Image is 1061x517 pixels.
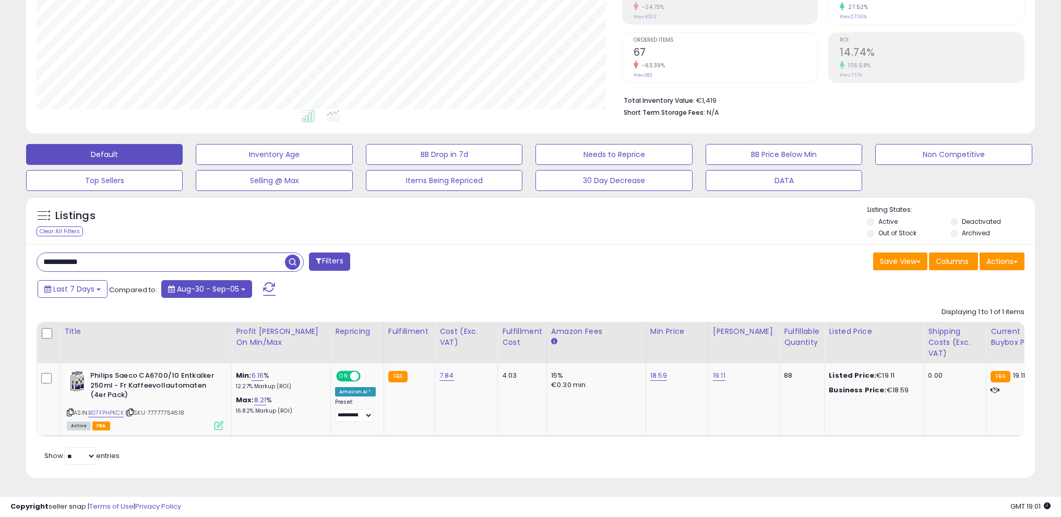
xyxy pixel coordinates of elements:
[878,217,898,226] label: Active
[928,371,978,380] div: 0.00
[638,3,664,11] small: -24.73%
[89,501,134,511] a: Terms of Use
[90,371,217,403] b: Philips Saeco CA6700/10 Entkalker 250ml - Fr Kaffeevollautomaten (4er Pack)
[92,422,110,430] span: FBA
[196,144,352,165] button: Inventory Age
[502,326,542,348] div: Fulfillment Cost
[109,285,157,295] span: Compared to:
[236,407,323,415] p: 16.82% Markup (ROI)
[55,209,96,223] h5: Listings
[624,93,1017,106] li: €1,419
[1010,501,1051,511] span: 2025-09-13 19:01 GMT
[867,205,1035,215] p: Listing States:
[936,256,969,267] span: Columns
[135,501,181,511] a: Privacy Policy
[634,72,652,78] small: Prev: 183
[37,226,83,236] div: Clear All Filters
[840,72,862,78] small: Prev: 7.17%
[941,307,1024,317] div: Displaying 1 to 1 of 1 items
[706,144,862,165] button: BB Price Below Min
[634,46,818,61] h2: 67
[624,96,695,105] b: Total Inventory Value:
[337,372,350,381] span: ON
[535,144,692,165] button: Needs to Reprice
[634,14,657,20] small: Prev: €103
[252,370,264,381] a: 6.16
[840,38,1024,43] span: ROI
[53,284,94,294] span: Last 7 Days
[359,372,376,381] span: OFF
[962,229,990,237] label: Archived
[125,408,184,417] span: | SKU: 77777754618
[829,385,886,395] b: Business Price:
[551,326,641,337] div: Amazon Fees
[829,326,919,337] div: Listed Price
[26,144,183,165] button: Default
[962,217,1001,226] label: Deactivated
[784,326,820,348] div: Fulfillable Quantity
[366,144,522,165] button: BB Drop in 7d
[844,3,868,11] small: 27.52%
[929,253,978,270] button: Columns
[991,371,1010,382] small: FBA
[236,395,254,405] b: Max:
[67,371,223,429] div: ASIN:
[991,326,1044,348] div: Current Buybox Price
[650,370,667,381] a: 18.59
[161,280,252,298] button: Aug-30 - Sep-05
[309,253,350,271] button: Filters
[388,326,431,337] div: Fulfillment
[713,370,725,381] a: 19.11
[502,371,539,380] div: 4.03
[1013,370,1026,380] span: 19.11
[64,326,227,337] div: Title
[634,38,818,43] span: Ordered Items
[366,170,522,191] button: Items Being Repriced
[551,371,638,380] div: 15%
[67,422,91,430] span: All listings currently available for purchase on Amazon
[236,371,323,390] div: %
[232,322,331,363] th: The percentage added to the cost of goods (COGS) that forms the calculator for Min & Max prices.
[551,337,557,346] small: Amazon Fees.
[980,253,1024,270] button: Actions
[388,371,408,382] small: FBA
[624,108,705,117] b: Short Term Storage Fees:
[335,326,379,337] div: Repricing
[844,62,871,69] small: 105.58%
[784,371,816,380] div: 88
[335,387,376,396] div: Amazon AI *
[439,370,454,381] a: 7.84
[840,14,867,20] small: Prev: 27.00%
[236,326,326,348] div: Profit [PERSON_NAME] on Min/Max
[236,383,323,390] p: 12.27% Markup (ROI)
[829,370,876,380] b: Listed Price:
[254,395,267,405] a: 8.21
[650,326,704,337] div: Min Price
[875,144,1032,165] button: Non Competitive
[88,408,124,417] a: B07FPHPKCK
[10,502,181,512] div: seller snap | |
[713,326,775,337] div: [PERSON_NAME]
[707,107,719,117] span: N/A
[638,62,665,69] small: -63.39%
[706,170,862,191] button: DATA
[829,386,915,395] div: €18.59
[236,395,323,415] div: %
[196,170,352,191] button: Selling @ Max
[928,326,982,359] div: Shipping Costs (Exc. VAT)
[10,501,49,511] strong: Copyright
[873,253,927,270] button: Save View
[878,229,916,237] label: Out of Stock
[67,371,88,392] img: 419fOC0BDLL._SL40_.jpg
[236,370,252,380] b: Min:
[44,451,120,461] span: Show: entries
[177,284,239,294] span: Aug-30 - Sep-05
[829,371,915,380] div: €19.11
[535,170,692,191] button: 30 Day Decrease
[551,380,638,390] div: €0.30 min
[26,170,183,191] button: Top Sellers
[840,46,1024,61] h2: 14.74%
[439,326,493,348] div: Cost (Exc. VAT)
[38,280,108,298] button: Last 7 Days
[335,399,376,422] div: Preset:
